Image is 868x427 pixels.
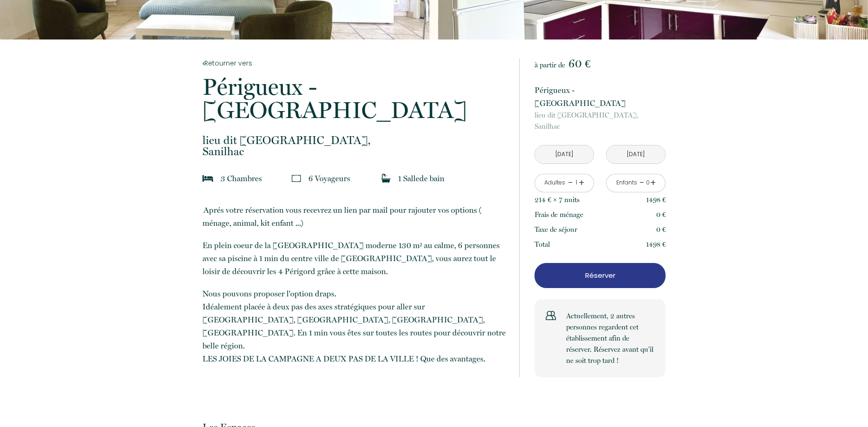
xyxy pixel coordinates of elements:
[577,196,580,204] span: s
[535,239,550,250] p: Total
[202,58,507,68] a: Retourner vers
[202,287,507,365] p: Nous pouvons proposer l'option draps. Idéalement placée à deux pas des axes stratégiques pour all...
[646,194,666,205] p: 1498 €
[202,135,507,157] p: Sanilhac
[202,204,507,230] p: Aprés votre réservation vous recevrez un lien par mail pour rajouter vos options ( ménage, animal...
[535,224,577,235] p: Taxe de séjour
[546,310,556,321] img: users
[538,270,662,281] p: Réserver
[616,178,637,187] div: Enfants
[544,178,565,187] div: Adultes
[566,310,654,366] p: Actuellement, 2 autres personnes regardent cet établissement afin de réserver. Réservez avant qu’...
[568,176,573,190] a: -
[650,176,656,190] a: +
[398,172,444,185] p: 1 Salle de bain
[535,263,666,288] button: Réserver
[535,209,583,220] p: Frais de ménage
[292,174,301,183] img: guests
[202,204,507,388] p: ​
[607,145,665,164] input: Départ
[202,135,507,146] span: lieu dit [GEOGRAPHIC_DATA],
[308,172,350,185] p: 6 Voyageur
[574,178,579,187] div: 1
[640,176,645,190] a: -
[347,174,350,183] span: s
[221,172,262,185] p: 3 Chambre
[535,194,580,205] p: 214 € × 7 nuit
[646,178,650,187] div: 0
[535,145,594,164] input: Arrivée
[535,61,565,69] span: à partir de
[535,84,666,110] p: Périgueux - [GEOGRAPHIC_DATA]
[656,209,666,220] p: 0 €
[259,174,262,183] span: s
[535,110,666,132] p: Sanilhac
[568,57,590,70] span: 60 €
[202,75,507,122] p: Périgueux - [GEOGRAPHIC_DATA]
[656,224,666,235] p: 0 €
[535,110,666,121] span: lieu dit [GEOGRAPHIC_DATA],
[202,239,507,278] p: En plein coeur de la [GEOGRAPHIC_DATA] moderne 130 m² au calme, 6 personnes avec sa piscine à 1 m...
[579,176,584,190] a: +
[646,239,666,250] p: 1498 €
